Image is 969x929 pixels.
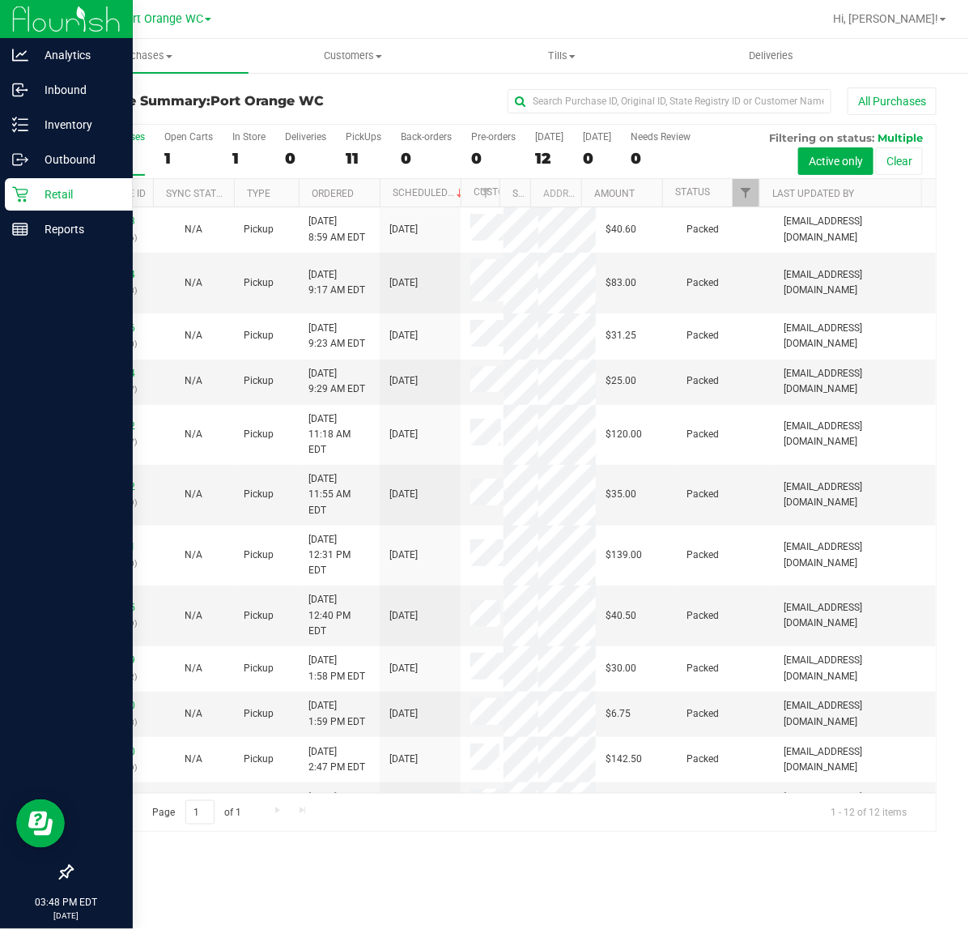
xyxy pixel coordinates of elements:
[784,267,926,298] span: [EMAIL_ADDRESS][DOMAIN_NAME]
[631,131,691,143] div: Needs Review
[833,12,938,25] span: Hi, [PERSON_NAME]!
[389,487,418,502] span: [DATE]
[686,752,719,767] span: Packed
[686,706,719,722] span: Packed
[39,39,249,73] a: Purchases
[244,548,274,563] span: Pickup
[308,532,370,579] span: [DATE] 12:31 PM EDT
[686,548,719,563] span: Packed
[244,275,274,291] span: Pickup
[530,179,581,207] th: Address
[512,188,597,199] a: State Registry ID
[686,328,719,343] span: Packed
[185,661,202,676] button: N/A
[232,149,266,168] div: 1
[185,663,202,674] span: Not Applicable
[346,131,381,143] div: PickUps
[39,49,249,63] span: Purchases
[16,799,65,848] iframe: Resource center
[784,419,926,450] span: [EMAIL_ADDRESS][DOMAIN_NAME]
[308,267,365,298] span: [DATE] 9:17 AM EDT
[185,330,202,341] span: Not Applicable
[393,187,466,198] a: Scheduled
[583,149,611,168] div: 0
[185,800,215,825] input: 1
[686,275,719,291] span: Packed
[606,706,631,722] span: $6.75
[848,87,937,115] button: All Purchases
[401,149,452,168] div: 0
[244,706,274,722] span: Pickup
[784,744,926,775] span: [EMAIL_ADDRESS][DOMAIN_NAME]
[12,151,28,168] inline-svg: Outbound
[733,179,759,207] a: Filter
[185,706,202,722] button: N/A
[606,427,642,442] span: $120.00
[244,608,274,624] span: Pickup
[185,608,202,624] button: N/A
[727,49,815,63] span: Deliveries
[185,275,202,291] button: N/A
[686,373,719,389] span: Packed
[244,328,274,343] span: Pickup
[166,188,228,199] a: Sync Status
[12,47,28,63] inline-svg: Analytics
[308,790,365,820] span: [DATE] 3:44 PM EDT
[606,548,642,563] span: $139.00
[784,479,926,510] span: [EMAIL_ADDRESS][DOMAIN_NAME]
[606,608,636,624] span: $40.50
[28,115,125,134] p: Inventory
[28,219,125,239] p: Reports
[876,147,923,175] button: Clear
[244,487,274,502] span: Pickup
[249,39,458,73] a: Customers
[878,131,923,144] span: Multiple
[686,427,719,442] span: Packed
[7,910,125,922] p: [DATE]
[606,222,636,237] span: $40.60
[185,549,202,560] span: Not Applicable
[244,373,274,389] span: Pickup
[606,487,636,502] span: $35.00
[185,752,202,767] button: N/A
[232,131,266,143] div: In Store
[285,131,326,143] div: Deliveries
[784,698,926,729] span: [EMAIL_ADDRESS][DOMAIN_NAME]
[185,428,202,440] span: Not Applicable
[606,275,636,291] span: $83.00
[389,752,418,767] span: [DATE]
[308,471,370,518] span: [DATE] 11:55 AM EDT
[772,188,854,199] a: Last Updated By
[7,895,125,910] p: 03:48 PM EDT
[185,222,202,237] button: N/A
[686,661,719,676] span: Packed
[686,608,719,624] span: Packed
[185,375,202,386] span: Not Applicable
[28,45,125,65] p: Analytics
[308,321,365,352] span: [DATE] 9:23 AM EDT
[606,661,636,676] span: $30.00
[185,487,202,502] button: N/A
[308,411,370,458] span: [DATE] 11:18 AM EDT
[308,366,365,397] span: [DATE] 9:29 AM EDT
[784,366,926,397] span: [EMAIL_ADDRESS][DOMAIN_NAME]
[389,661,418,676] span: [DATE]
[185,610,202,621] span: Not Applicable
[185,488,202,500] span: Not Applicable
[535,131,563,143] div: [DATE]
[457,39,667,73] a: Tills
[686,222,719,237] span: Packed
[631,149,691,168] div: 0
[185,708,202,719] span: Not Applicable
[471,131,516,143] div: Pre-orders
[458,49,666,63] span: Tills
[686,487,719,502] span: Packed
[675,186,710,198] a: Status
[185,277,202,288] span: Not Applicable
[12,186,28,202] inline-svg: Retail
[244,222,274,237] span: Pickup
[71,94,359,109] h3: Purchase Summary:
[784,214,926,245] span: [EMAIL_ADDRESS][DOMAIN_NAME]
[583,131,611,143] div: [DATE]
[594,188,635,199] a: Amount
